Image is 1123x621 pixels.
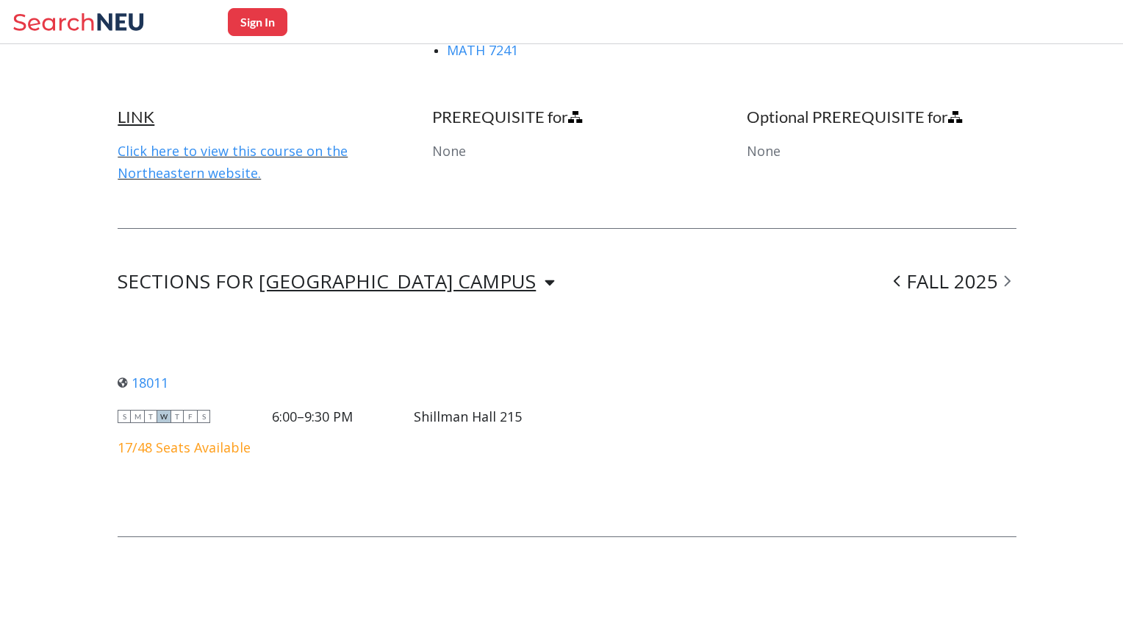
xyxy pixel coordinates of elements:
a: 18011 [118,374,168,391]
div: FALL 2025 [888,273,1016,291]
span: F [184,410,197,423]
button: Sign In [228,8,287,36]
div: SECTIONS FOR [118,273,555,291]
span: None [747,142,781,160]
div: 17/48 Seats Available [118,439,522,455]
span: T [144,410,157,423]
div: 6:00–9:30 PM [272,408,353,425]
span: W [157,410,171,423]
span: S [197,410,210,423]
h4: LINK [118,107,387,127]
a: Click here to view this course on the Northeastern website. [118,142,348,182]
h4: PREREQUISITE for [432,107,702,127]
span: T [171,410,184,423]
span: None [432,142,466,160]
div: Shillman Hall 215 [414,408,522,425]
div: [GEOGRAPHIC_DATA] CAMPUS [259,273,536,289]
h4: Optional PREREQUISITE for [747,107,1016,127]
span: M [131,410,144,423]
span: S [118,410,131,423]
a: MATH 7241 [447,41,518,59]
